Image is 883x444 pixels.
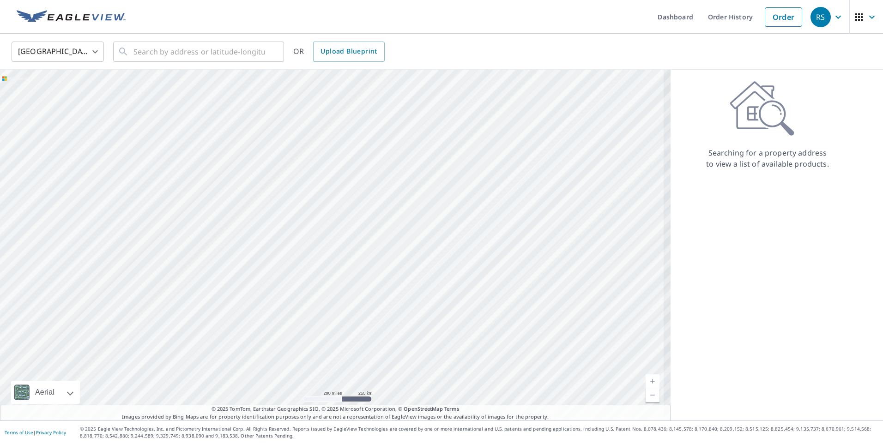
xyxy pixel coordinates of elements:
img: EV Logo [17,10,126,24]
a: Terms of Use [5,429,33,436]
a: Privacy Policy [36,429,66,436]
a: Current Level 5.556393348524386, Zoom Out [646,388,659,402]
div: [GEOGRAPHIC_DATA] [12,39,104,65]
div: RS [810,7,831,27]
a: Terms [444,405,460,412]
a: Upload Blueprint [313,42,384,62]
p: Searching for a property address to view a list of available products. [706,147,829,169]
p: © 2025 Eagle View Technologies, Inc. and Pictometry International Corp. All Rights Reserved. Repo... [80,426,878,439]
span: Upload Blueprint [321,46,377,57]
a: OpenStreetMap [404,405,442,412]
p: | [5,430,66,435]
a: Order [765,7,802,27]
div: Aerial [11,381,80,404]
div: Aerial [32,381,57,404]
a: Current Level 5.556393348524386, Zoom In [646,374,659,388]
div: OR [293,42,385,62]
input: Search by address or latitude-longitude [133,39,265,65]
span: © 2025 TomTom, Earthstar Geographics SIO, © 2025 Microsoft Corporation, © [212,405,460,413]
